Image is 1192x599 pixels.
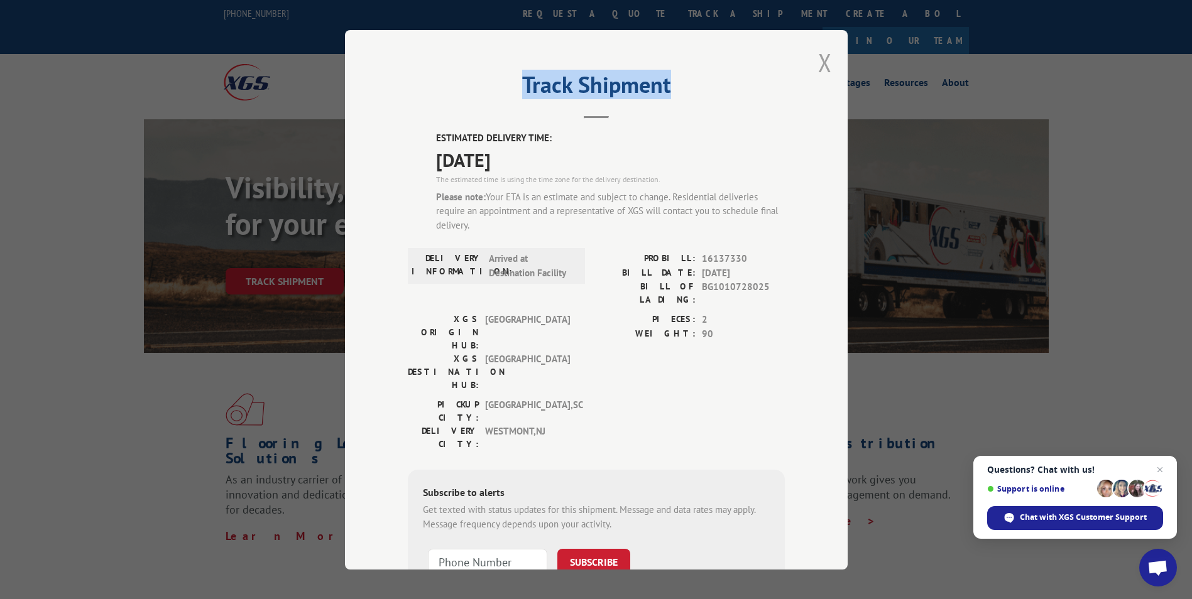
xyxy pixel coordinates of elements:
[408,352,479,392] label: XGS DESTINATION HUB:
[408,313,479,352] label: XGS ORIGIN HUB:
[428,549,547,575] input: Phone Number
[1152,462,1167,477] span: Close chat
[423,485,770,503] div: Subscribe to alerts
[702,266,785,280] span: [DATE]
[436,190,785,232] div: Your ETA is an estimate and subject to change. Residential deliveries require an appointment and ...
[485,352,570,392] span: [GEOGRAPHIC_DATA]
[436,145,785,173] span: [DATE]
[596,326,696,341] label: WEIGHT:
[702,313,785,327] span: 2
[702,280,785,306] span: BG1010728025
[1139,549,1177,586] div: Open chat
[702,252,785,266] span: 16137330
[436,190,486,202] strong: Please note:
[1020,512,1147,523] span: Chat with XGS Customer Support
[412,252,483,280] label: DELIVERY INFORMATION:
[485,313,570,352] span: [GEOGRAPHIC_DATA]
[987,506,1163,530] div: Chat with XGS Customer Support
[489,252,574,280] span: Arrived at Destination Facility
[987,465,1163,475] span: Questions? Chat with us!
[557,549,630,575] button: SUBSCRIBE
[702,326,785,341] span: 90
[485,398,570,424] span: [GEOGRAPHIC_DATA] , SC
[818,46,832,79] button: Close modal
[436,173,785,185] div: The estimated time is using the time zone for the delivery destination.
[596,313,696,327] label: PIECES:
[596,280,696,306] label: BILL OF LADING:
[596,252,696,266] label: PROBILL:
[436,131,785,146] label: ESTIMATED DELIVERY TIME:
[485,424,570,451] span: WESTMONT , NJ
[408,424,479,451] label: DELIVERY CITY:
[423,503,770,531] div: Get texted with status updates for this shipment. Message and data rates may apply. Message frequ...
[408,398,479,424] label: PICKUP CITY:
[987,484,1093,494] span: Support is online
[408,76,785,100] h2: Track Shipment
[596,266,696,280] label: BILL DATE:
